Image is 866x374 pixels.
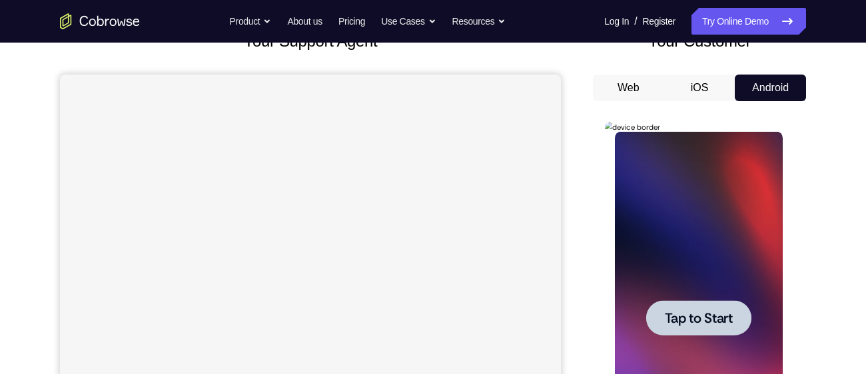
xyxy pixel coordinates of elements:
[593,75,664,101] button: Web
[452,8,506,35] button: Resources
[338,8,365,35] a: Pricing
[634,13,637,29] span: /
[604,8,629,35] a: Log In
[735,75,806,101] button: Android
[60,13,140,29] a: Go to the home page
[230,8,272,35] button: Product
[691,8,806,35] a: Try Online Demo
[41,178,147,214] button: Tap to Start
[287,8,322,35] a: About us
[60,190,128,203] span: Tap to Start
[664,75,735,101] button: iOS
[381,8,436,35] button: Use Cases
[643,8,675,35] a: Register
